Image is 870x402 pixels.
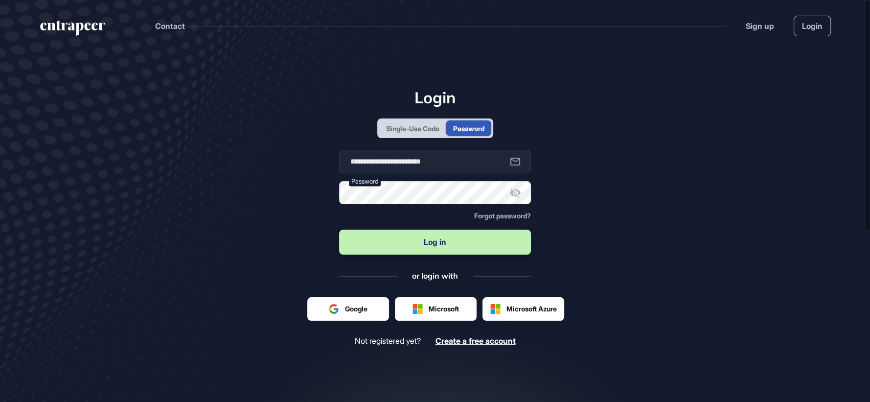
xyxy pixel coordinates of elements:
[474,212,531,220] a: Forgot password?
[746,20,774,32] a: Sign up
[39,21,106,39] a: entrapeer-logo
[339,88,531,107] h1: Login
[435,336,516,346] a: Create a free account
[355,336,421,346] span: Not registered yet?
[339,230,531,255] button: Log in
[453,123,484,134] div: Password
[386,123,439,134] div: Single-Use Code
[349,176,381,187] label: Password
[474,212,531,220] span: Forgot password?
[155,20,185,32] button: Contact
[794,16,831,36] a: Login
[412,270,458,281] div: or login with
